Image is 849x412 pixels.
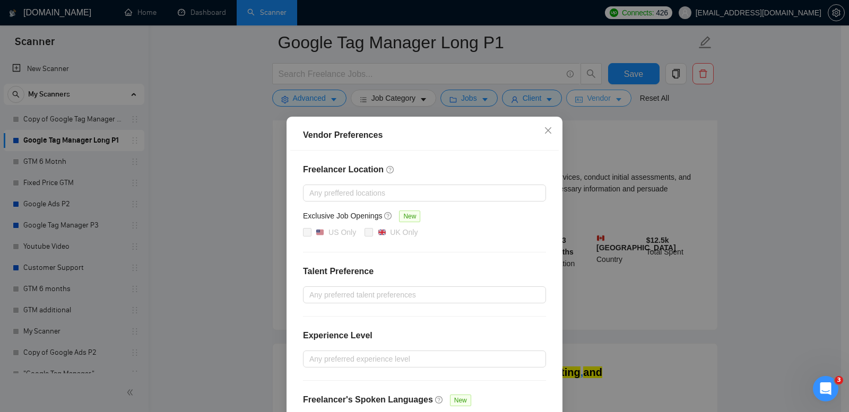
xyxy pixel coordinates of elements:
[835,376,843,384] span: 3
[450,395,471,406] span: New
[316,229,324,236] img: 🇺🇸
[303,329,372,342] h4: Experience Level
[303,393,433,406] h4: Freelancer's Spoken Languages
[534,117,562,145] button: Close
[303,163,546,176] h4: Freelancer Location
[303,210,382,222] h5: Exclusive Job Openings
[435,396,444,404] span: question-circle
[378,229,386,236] img: 🇬🇧
[303,129,546,142] div: Vendor Preferences
[544,126,552,135] span: close
[303,265,546,278] h4: Talent Preference
[384,212,393,220] span: question-circle
[328,226,356,238] div: US Only
[813,376,838,401] iframe: Intercom live chat
[390,226,418,238] div: UK Only
[386,165,395,174] span: question-circle
[399,211,420,222] span: New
